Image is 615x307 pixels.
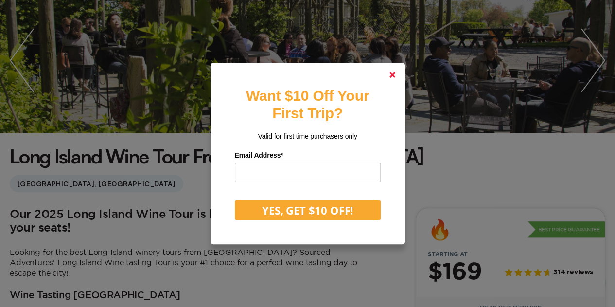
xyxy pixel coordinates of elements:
span: Required [281,151,283,159]
a: Close [381,63,404,87]
strong: Want $10 Off Your First Trip? [246,88,369,121]
label: Email Address [235,148,381,163]
button: YES, GET $10 OFF! [235,200,381,220]
span: Valid for first time purchasers only [258,132,357,140]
